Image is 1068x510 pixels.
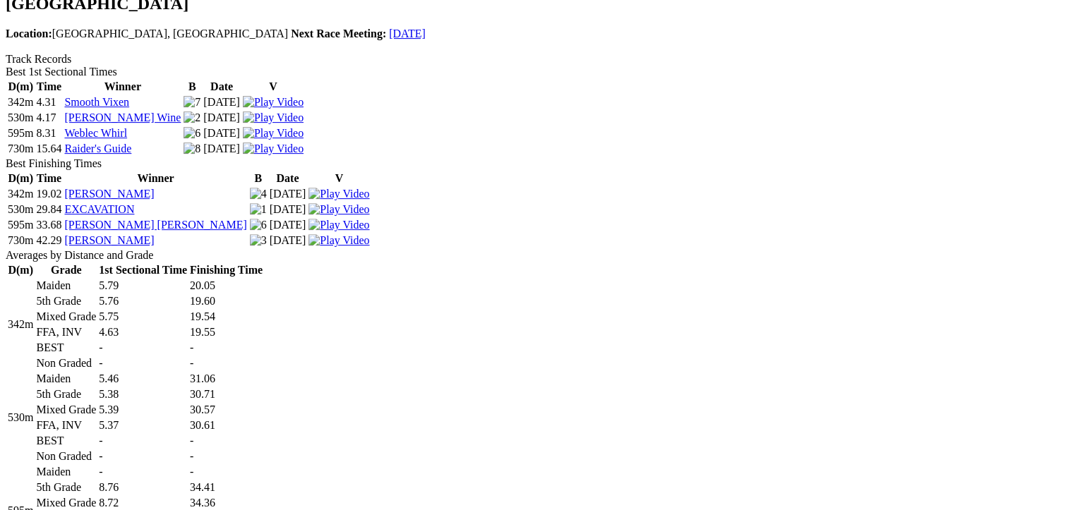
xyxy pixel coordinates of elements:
[270,234,306,246] text: [DATE]
[270,188,306,200] text: [DATE]
[98,449,188,463] td: -
[35,372,97,386] td: Maiden
[35,310,97,324] td: Mixed Grade
[98,418,188,432] td: 5.37
[189,480,263,494] td: 34.41
[242,80,304,94] th: V
[189,403,263,417] td: 30.57
[35,465,97,479] td: Maiden
[203,111,240,123] text: [DATE]
[36,219,61,231] text: 33.68
[6,28,288,40] span: [GEOGRAPHIC_DATA], [GEOGRAPHIC_DATA]
[98,325,188,339] td: 4.63
[308,188,369,200] img: Play Video
[243,127,304,139] a: View replay
[243,111,304,124] img: Play Video
[64,171,247,186] th: Winner
[6,66,1062,78] div: Best 1st Sectional Times
[35,80,62,94] th: Time
[203,127,240,139] text: [DATE]
[98,279,188,293] td: 5.79
[7,187,34,201] td: 342m
[36,96,56,108] text: 4.31
[189,449,263,463] td: -
[189,387,263,401] td: 30.71
[7,171,34,186] th: D(m)
[203,96,240,108] text: [DATE]
[308,219,369,231] a: View replay
[250,234,267,247] img: 3
[7,372,34,463] td: 530m
[270,219,306,231] text: [DATE]
[308,203,369,215] a: View replay
[7,202,34,217] td: 530m
[35,171,62,186] th: Time
[98,403,188,417] td: 5.39
[98,496,188,510] td: 8.72
[183,80,201,94] th: B
[35,341,97,355] td: BEST
[98,465,188,479] td: -
[250,188,267,200] img: 4
[35,449,97,463] td: Non Graded
[98,294,188,308] td: 5.76
[189,496,263,510] td: 34.36
[98,434,188,448] td: -
[189,372,263,386] td: 31.06
[243,142,304,154] a: View replay
[189,434,263,448] td: -
[189,325,263,339] td: 19.55
[249,171,268,186] th: B
[98,372,188,386] td: 5.46
[36,234,61,246] text: 42.29
[6,28,52,40] b: Location:
[35,356,97,370] td: Non Graded
[35,434,97,448] td: BEST
[6,157,1062,170] div: Best Finishing Times
[7,218,34,232] td: 595m
[7,263,34,277] th: D(m)
[64,111,181,123] a: [PERSON_NAME] Wine
[308,188,369,200] a: View replay
[64,219,246,231] a: [PERSON_NAME] [PERSON_NAME]
[36,111,56,123] text: 4.17
[189,465,263,479] td: -
[389,28,426,40] a: [DATE]
[6,249,1062,262] div: Averages by Distance and Grade
[269,171,307,186] th: Date
[243,111,304,123] a: View replay
[35,325,97,339] td: FFA, INV
[250,219,267,231] img: 6
[64,234,154,246] a: [PERSON_NAME]
[203,80,241,94] th: Date
[184,96,200,109] img: 7
[6,53,1062,66] div: Track Records
[184,111,200,124] img: 2
[270,203,306,215] text: [DATE]
[35,279,97,293] td: Maiden
[189,294,263,308] td: 19.60
[184,142,200,155] img: 8
[189,341,263,355] td: -
[35,418,97,432] td: FFA, INV
[243,96,304,108] a: View replay
[291,28,386,40] b: Next Race Meeting:
[36,142,61,154] text: 15.64
[7,95,34,109] td: 342m
[35,480,97,494] td: 5th Grade
[98,310,188,324] td: 5.75
[36,203,61,215] text: 29.84
[98,387,188,401] td: 5.38
[7,80,34,94] th: D(m)
[7,126,34,140] td: 595m
[243,127,304,140] img: Play Video
[189,263,263,277] th: Finishing Time
[35,496,97,510] td: Mixed Grade
[250,203,267,216] img: 1
[36,127,56,139] text: 8.31
[184,127,200,140] img: 6
[64,203,134,215] a: EXCAVATION
[64,142,131,154] a: Raider's Guide
[243,142,304,155] img: Play Video
[308,234,369,246] a: View replay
